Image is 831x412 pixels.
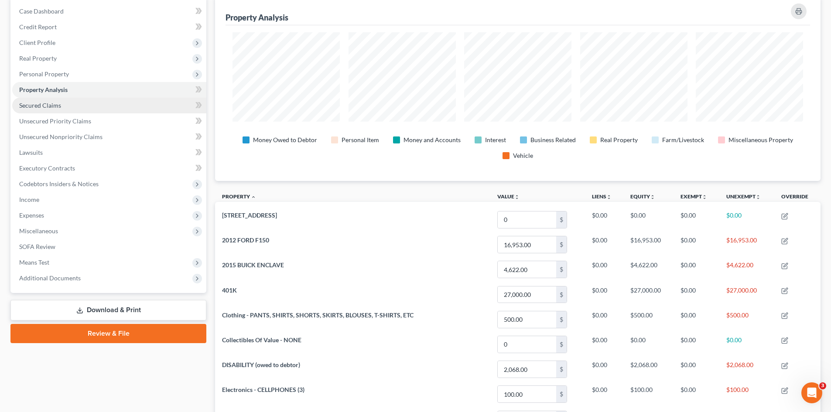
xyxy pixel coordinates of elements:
td: $0.00 [674,232,719,257]
span: Real Property [19,54,57,62]
div: $ [556,311,567,328]
i: expand_less [251,194,256,200]
input: 0.00 [498,336,556,353]
span: SOFA Review [19,243,55,250]
span: [STREET_ADDRESS] [222,211,277,219]
a: Unexemptunfold_more [726,193,761,200]
a: Review & File [10,324,206,343]
a: Credit Report [12,19,206,35]
input: 0.00 [498,286,556,303]
span: Miscellaneous [19,227,58,235]
a: Lawsuits [12,145,206,160]
td: $0.00 [585,357,623,381]
a: Property Analysis [12,82,206,98]
td: $100.00 [719,382,774,407]
a: Property expand_less [222,193,256,200]
td: $4,622.00 [719,257,774,282]
span: Collectibles Of Value - NONE [222,336,301,344]
span: Codebtors Insiders & Notices [19,180,99,187]
td: $100.00 [623,382,674,407]
a: Equityunfold_more [630,193,655,200]
input: 0.00 [498,236,556,253]
td: $0.00 [585,232,623,257]
a: Secured Claims [12,98,206,113]
input: 0.00 [498,361,556,378]
div: Business Related [530,136,576,144]
span: Client Profile [19,39,55,46]
span: Property Analysis [19,86,68,93]
td: $0.00 [674,282,719,307]
div: Money Owed to Debtor [253,136,317,144]
div: $ [556,236,567,253]
div: $ [556,211,567,228]
i: unfold_more [606,194,612,200]
span: 401K [222,286,237,294]
td: $0.00 [623,332,674,357]
i: unfold_more [514,194,520,200]
td: $0.00 [719,207,774,232]
span: Unsecured Priority Claims [19,117,91,125]
input: 0.00 [498,386,556,402]
td: $16,953.00 [719,232,774,257]
td: $0.00 [585,207,623,232]
i: unfold_more [650,194,655,200]
div: Miscellaneous Property [728,136,793,144]
span: Electronics - CELLPHONES (3) [222,386,304,393]
td: $0.00 [585,382,623,407]
span: Clothing - PANTS, SHIRTS, SHORTS, SKIRTS, BLOUSES, T-SHIRTS, ETC [222,311,414,319]
td: $0.00 [719,332,774,357]
div: Real Property [600,136,638,144]
td: $2,068.00 [623,357,674,381]
span: Credit Report [19,23,57,31]
div: $ [556,361,567,378]
td: $0.00 [585,282,623,307]
td: $0.00 [674,257,719,282]
td: $27,000.00 [623,282,674,307]
span: Secured Claims [19,102,61,109]
input: 0.00 [498,261,556,278]
div: Interest [485,136,506,144]
span: Income [19,196,39,203]
div: Personal Item [342,136,379,144]
div: Vehicle [513,151,533,160]
td: $500.00 [623,307,674,332]
div: $ [556,386,567,402]
a: Download & Print [10,300,206,320]
span: Unsecured Nonpriority Claims [19,133,103,140]
div: Property Analysis [226,12,288,23]
td: $4,622.00 [623,257,674,282]
span: Lawsuits [19,149,43,156]
i: unfold_more [702,194,707,200]
td: $0.00 [585,257,623,282]
a: Unsecured Priority Claims [12,113,206,129]
a: Valueunfold_more [497,193,520,200]
td: $0.00 [674,307,719,332]
a: Unsecured Nonpriority Claims [12,129,206,145]
span: 2012 FORD F150 [222,236,269,244]
td: $0.00 [674,207,719,232]
span: Personal Property [19,70,69,78]
td: $500.00 [719,307,774,332]
td: $0.00 [585,307,623,332]
span: 2015 BUICK ENCLAVE [222,261,284,269]
span: Additional Documents [19,274,81,282]
th: Override [774,188,821,208]
input: 0.00 [498,311,556,328]
a: Liensunfold_more [592,193,612,200]
div: $ [556,286,567,303]
span: Case Dashboard [19,7,64,15]
a: Executory Contracts [12,160,206,176]
td: $0.00 [674,357,719,381]
td: $0.00 [623,207,674,232]
i: unfold_more [756,194,761,200]
a: SOFA Review [12,239,206,255]
span: Means Test [19,259,49,266]
span: Expenses [19,211,44,219]
td: $0.00 [674,332,719,357]
input: 0.00 [498,211,556,228]
span: DISABILITY (owed to debtor) [222,361,300,368]
td: $16,953.00 [623,232,674,257]
a: Exemptunfold_more [681,193,707,200]
a: Case Dashboard [12,3,206,19]
td: $0.00 [674,382,719,407]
